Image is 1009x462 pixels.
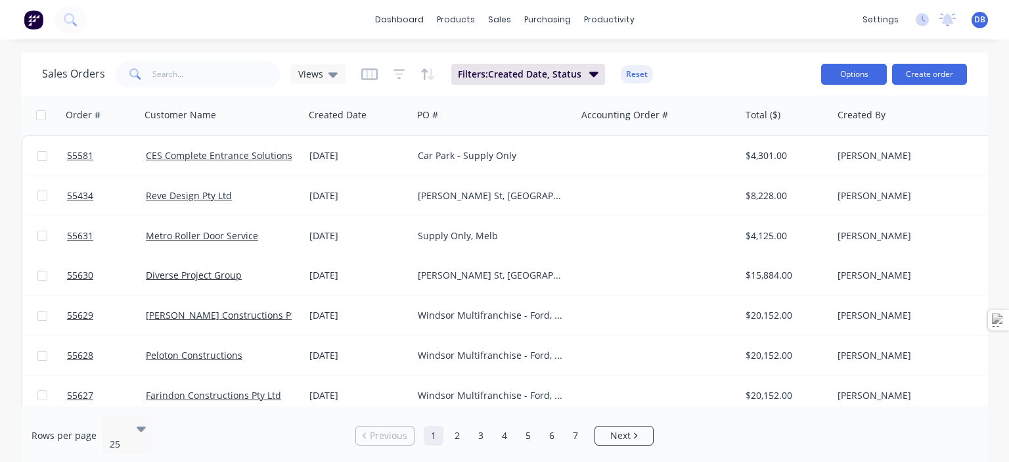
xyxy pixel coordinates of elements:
button: Reset [621,65,653,83]
a: Page 4 [495,426,514,446]
a: [PERSON_NAME] Constructions Pty Ltd [146,309,315,321]
div: $4,301.00 [746,149,823,162]
div: [PERSON_NAME] [838,309,983,322]
a: 55631 [67,216,146,256]
div: Windsor Multifranchise - Ford, [PERSON_NAME] & KIA [418,309,564,322]
a: Page 1 is your current page [424,426,443,446]
div: $20,152.00 [746,389,823,402]
a: 55629 [67,296,146,335]
span: 55630 [67,269,93,282]
a: Page 2 [447,426,467,446]
h1: Sales Orders [42,68,105,80]
div: [PERSON_NAME] [838,269,983,282]
span: DB [974,14,985,26]
a: 55628 [67,336,146,375]
div: [DATE] [309,149,407,162]
a: Peloton Constructions [146,349,242,361]
div: Windsor Multifranchise - Ford, [PERSON_NAME] & KIA [418,389,564,402]
span: 55627 [67,389,93,402]
div: [PERSON_NAME] St, [GEOGRAPHIC_DATA] [418,269,564,282]
a: 55434 [67,176,146,216]
a: Reve Design Pty Ltd [146,189,232,202]
div: [DATE] [309,389,407,402]
a: 55581 [67,136,146,175]
span: 55628 [67,349,93,362]
div: Total ($) [746,108,780,122]
a: Previous page [356,429,414,442]
div: [PERSON_NAME] St, [GEOGRAPHIC_DATA] [418,189,564,202]
div: [PERSON_NAME] [838,229,983,243]
a: Diverse Project Group [146,269,242,281]
div: productivity [577,10,641,30]
button: Create order [892,64,967,85]
ul: Pagination [350,426,659,446]
div: Created By [838,108,886,122]
div: Customer Name [145,108,216,122]
span: 55434 [67,189,93,202]
a: Next page [595,429,653,442]
span: Previous [370,429,407,442]
span: 55581 [67,149,93,162]
div: PO # [417,108,438,122]
div: [DATE] [309,269,407,282]
div: $20,152.00 [746,309,823,322]
span: 55629 [67,309,93,322]
a: Page 5 [518,426,538,446]
div: $20,152.00 [746,349,823,362]
div: Car Park - Supply Only [418,149,564,162]
a: Page 6 [542,426,562,446]
a: 55627 [67,376,146,415]
div: Created Date [309,108,367,122]
a: Farindon Constructions Pty Ltd [146,389,281,402]
span: Filters: Created Date, Status [458,68,581,81]
div: [DATE] [309,229,407,243]
div: [PERSON_NAME] [838,149,983,162]
div: sales [482,10,518,30]
span: Next [610,429,631,442]
a: Page 7 [566,426,585,446]
div: [DATE] [309,189,407,202]
div: $4,125.00 [746,229,823,243]
a: dashboard [369,10,430,30]
div: Windsor Multifranchise - Ford, [PERSON_NAME] & KIA [418,349,564,362]
div: $15,884.00 [746,269,823,282]
div: purchasing [518,10,577,30]
span: 55631 [67,229,93,243]
span: Views [298,67,323,81]
div: [PERSON_NAME] [838,349,983,362]
a: 55630 [67,256,146,295]
img: Factory [24,10,43,30]
div: Order # [66,108,101,122]
div: [DATE] [309,349,407,362]
div: Accounting Order # [581,108,668,122]
button: Options [821,64,887,85]
div: [PERSON_NAME] [838,389,983,402]
div: products [430,10,482,30]
a: Page 3 [471,426,491,446]
span: Rows per page [32,429,97,442]
div: settings [856,10,905,30]
input: Search... [152,61,280,87]
div: $8,228.00 [746,189,823,202]
div: [DATE] [309,309,407,322]
div: Supply Only, Melb [418,229,564,243]
a: Metro Roller Door Service [146,229,258,242]
div: 25 [110,438,125,451]
button: Filters:Created Date, Status [451,64,605,85]
div: [PERSON_NAME] [838,189,983,202]
a: CES Complete Entrance Solutions [146,149,292,162]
